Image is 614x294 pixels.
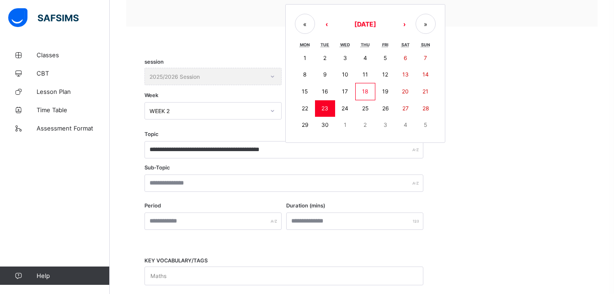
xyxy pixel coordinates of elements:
[384,121,387,128] abbr: 3 October 2025
[395,100,416,117] button: 27 September 2025
[37,125,110,132] span: Assessment Format
[382,88,388,95] abbr: 19 September 2025
[382,42,389,47] abbr: Friday
[395,66,416,83] button: 13 September 2025
[315,100,335,117] button: 23 September 2025
[323,71,326,78] abbr: 9 September 2025
[395,50,416,66] button: 6 September 2025
[424,121,427,128] abbr: 5 October 2025
[315,83,335,100] button: 16 September 2025
[149,108,265,114] div: WEEK 2
[304,54,306,61] abbr: 1 September 2025
[335,50,355,66] button: 3 September 2025
[401,42,410,47] abbr: Saturday
[361,42,370,47] abbr: Thursday
[402,88,409,95] abbr: 20 September 2025
[362,88,368,95] abbr: 18 September 2025
[315,117,335,133] button: 30 September 2025
[303,71,306,78] abbr: 8 September 2025
[375,50,395,66] button: 5 September 2025
[302,105,308,112] abbr: 22 September 2025
[355,83,375,100] button: 18 September 2025
[416,14,436,34] button: »
[342,105,348,112] abbr: 24 September 2025
[320,42,329,47] abbr: Tuesday
[363,54,367,61] abbr: 4 September 2025
[342,71,348,78] abbr: 10 September 2025
[144,164,170,171] label: Sub-Topic
[286,202,325,209] label: Duration (mins)
[295,117,315,133] button: 29 September 2025
[355,117,375,133] button: 2 October 2025
[302,121,308,128] abbr: 29 September 2025
[295,50,315,66] button: 1 September 2025
[416,66,436,83] button: 14 September 2025
[37,88,110,95] span: Lesson Plan
[402,105,409,112] abbr: 27 September 2025
[421,42,430,47] abbr: Sunday
[343,54,347,61] abbr: 3 September 2025
[150,267,166,285] div: Maths
[144,131,159,137] label: Topic
[416,83,436,100] button: 21 September 2025
[422,71,429,78] abbr: 14 September 2025
[375,66,395,83] button: 12 September 2025
[422,88,428,95] abbr: 21 September 2025
[363,121,367,128] abbr: 2 October 2025
[355,50,375,66] button: 4 September 2025
[295,14,315,34] button: «
[344,121,347,128] abbr: 1 October 2025
[394,14,414,34] button: ›
[355,100,375,117] button: 25 September 2025
[295,66,315,83] button: 8 September 2025
[363,71,368,78] abbr: 11 September 2025
[382,71,388,78] abbr: 12 September 2025
[144,257,208,264] span: KEY VOCABULARY/TAGS
[37,51,110,59] span: Classes
[424,54,427,61] abbr: 7 September 2025
[338,14,393,34] button: [DATE]
[375,83,395,100] button: 19 September 2025
[354,20,376,28] span: [DATE]
[355,66,375,83] button: 11 September 2025
[335,66,355,83] button: 10 September 2025
[302,88,308,95] abbr: 15 September 2025
[144,59,164,65] span: session
[335,117,355,133] button: 1 October 2025
[375,117,395,133] button: 3 October 2025
[144,92,158,98] span: Week
[316,14,336,34] button: ‹
[404,121,407,128] abbr: 4 October 2025
[416,50,436,66] button: 7 September 2025
[395,83,416,100] button: 20 September 2025
[321,121,329,128] abbr: 30 September 2025
[384,54,387,61] abbr: 5 September 2025
[37,106,110,114] span: Time Table
[295,83,315,100] button: 15 September 2025
[37,70,110,77] span: CBT
[335,100,355,117] button: 24 September 2025
[375,100,395,117] button: 26 September 2025
[8,8,79,27] img: safsims
[323,54,326,61] abbr: 2 September 2025
[340,42,350,47] abbr: Wednesday
[382,105,389,112] abbr: 26 September 2025
[322,88,328,95] abbr: 16 September 2025
[315,50,335,66] button: 2 September 2025
[402,71,409,78] abbr: 13 September 2025
[416,117,436,133] button: 5 October 2025
[144,202,161,209] label: Period
[395,117,416,133] button: 4 October 2025
[321,105,328,112] abbr: 23 September 2025
[404,54,407,61] abbr: 6 September 2025
[300,42,310,47] abbr: Monday
[342,88,348,95] abbr: 17 September 2025
[362,105,368,112] abbr: 25 September 2025
[315,66,335,83] button: 9 September 2025
[422,105,429,112] abbr: 28 September 2025
[37,272,109,279] span: Help
[416,100,436,117] button: 28 September 2025
[295,100,315,117] button: 22 September 2025
[335,83,355,100] button: 17 September 2025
